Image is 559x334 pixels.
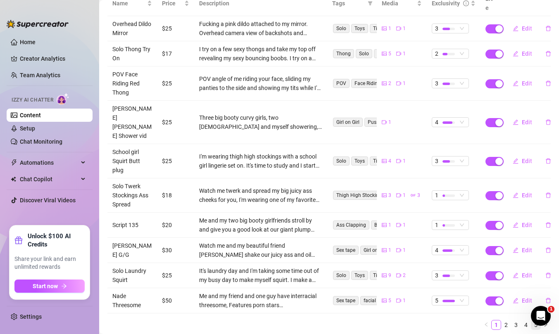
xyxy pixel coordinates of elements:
[481,320,491,330] li: Previous Page
[411,193,416,198] span: gif
[20,72,60,78] a: Team Analytics
[107,101,157,144] td: [PERSON_NAME] [PERSON_NAME] Shower vid
[522,80,532,87] span: Edit
[388,25,391,33] span: 1
[521,320,530,329] a: 4
[107,263,157,288] td: Solo Laundry Squirt
[522,222,532,228] span: Edit
[14,236,23,244] span: gift
[351,79,384,88] span: Face Riding
[157,144,194,178] td: $25
[28,232,85,249] strong: Unlock $100 AI Credits
[403,192,406,199] span: 1
[403,221,406,229] span: 1
[199,216,322,234] div: Me and my two big booty girlfriends stroll by and give you a good look at our giant plump asses. ...
[157,238,194,263] td: $30
[539,189,558,202] button: delete
[548,306,554,313] span: 1
[199,152,322,170] div: I'm wearing thigh high stockings with a school girl lingerie set on. It's time to study and I sta...
[522,50,532,57] span: Edit
[107,213,157,238] td: Script 135
[199,45,322,63] div: I try on a few sexy thongs and take my top off revealing my sexy bouncing boobs. I try on a black...
[403,246,406,254] span: 1
[545,119,551,125] span: delete
[463,0,469,6] span: info-circle
[382,51,387,56] span: picture
[506,154,539,168] button: Edit
[333,24,350,33] span: Solo
[396,193,401,198] span: video-camera
[545,26,551,31] span: delete
[157,101,194,144] td: $25
[388,221,391,229] span: 1
[545,272,551,278] span: delete
[403,297,406,305] span: 1
[506,116,539,129] button: Edit
[157,41,194,66] td: $17
[403,80,406,88] span: 1
[333,246,359,255] span: Sex tape
[382,26,387,31] span: picture
[157,178,194,213] td: $18
[522,25,532,32] span: Edit
[107,66,157,101] td: POV Face Riding Red Thong
[157,66,194,101] td: $25
[382,81,387,86] span: picture
[522,272,532,279] span: Edit
[539,47,558,60] button: delete
[396,273,401,278] span: video-camera
[370,271,385,280] span: Tits
[435,246,438,255] span: 4
[370,24,385,33] span: Tits
[382,120,387,125] span: video-camera
[539,269,558,282] button: delete
[371,220,409,230] span: Body Stocking
[511,320,521,330] li: 3
[435,118,438,127] span: 4
[545,81,551,86] span: delete
[435,24,438,33] span: 3
[435,296,438,305] span: 5
[199,186,322,204] div: Watch me twerk and spread my big juicy ass cheeks for you, I'm wearing one of my favorite pairs o...
[388,272,391,280] span: 9
[484,322,489,327] span: left
[11,159,17,166] span: thunderbolt
[388,80,391,88] span: 2
[513,222,519,228] span: edit
[199,266,322,284] div: It's laundry day and I'm taking some time out of my busy day to make myself squirt. I make a huge...
[20,313,42,320] a: Settings
[403,50,406,58] span: 1
[382,159,387,163] span: picture
[545,192,551,198] span: delete
[388,118,391,126] span: 1
[382,298,387,303] span: picture
[435,191,438,200] span: 1
[388,157,391,165] span: 4
[522,119,532,126] span: Edit
[513,26,519,31] span: edit
[388,246,391,254] span: 1
[506,244,539,257] button: Edit
[333,49,354,58] span: Thong
[545,51,551,57] span: delete
[513,298,519,303] span: edit
[360,296,379,305] span: facial
[388,192,391,199] span: 3
[382,193,387,198] span: picture
[506,47,539,60] button: Edit
[396,159,401,163] span: video-camera
[20,39,36,45] a: Home
[521,320,531,330] li: 4
[481,320,491,330] button: left
[513,119,519,125] span: edit
[506,269,539,282] button: Edit
[522,247,532,253] span: Edit
[396,51,401,56] span: video-camera
[20,156,78,169] span: Automations
[351,24,368,33] span: Toys
[374,49,389,58] span: Tits
[382,223,387,227] span: picture
[199,74,322,92] div: POV angle of me riding your face, sliding my panties to the side and showing my tits while I'm ab...
[199,241,322,259] div: Watch me and my beautiful friend [PERSON_NAME] shake our juicy ass and oil each other up. We can'...
[522,192,532,199] span: Edit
